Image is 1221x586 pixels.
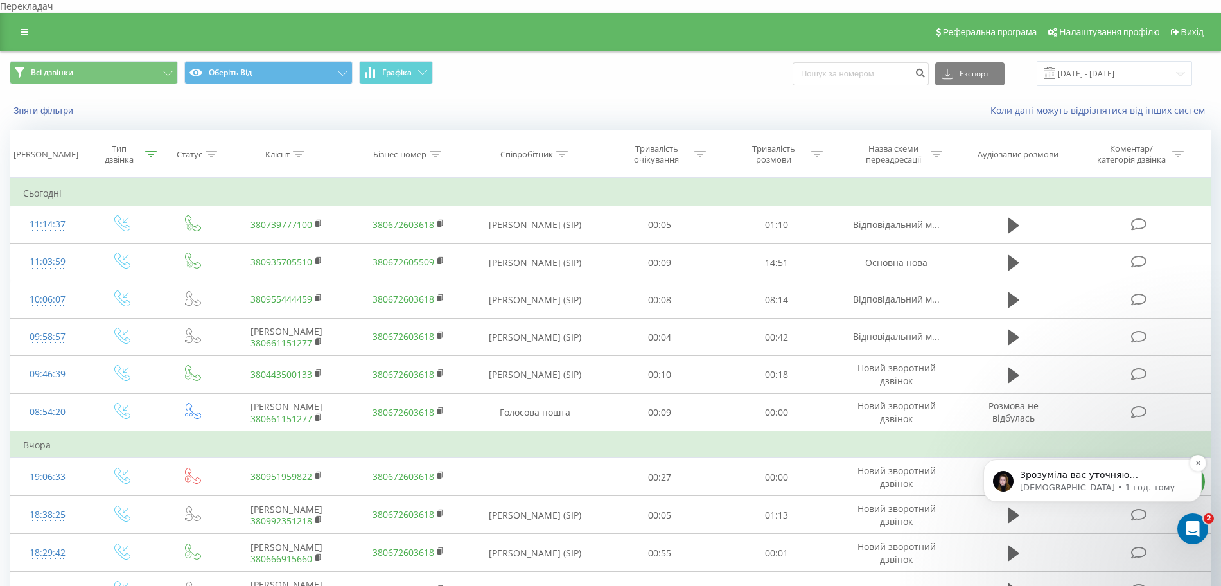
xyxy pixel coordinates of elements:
font: 18:29:42 [30,546,66,558]
font: Відповідальний м... [853,218,940,231]
font: 00:27 [648,471,671,483]
font: 00:42 [765,331,788,343]
font: Відповідальний м... [853,293,940,305]
a: 380661151277 [250,413,312,425]
a: 380672603618 [373,546,434,558]
a: 380992351218 [250,515,312,527]
font: Голосова пошта [500,406,570,418]
font: 09:58:57 [30,330,66,342]
a: 380672603618 [373,293,434,305]
font: Статус [177,148,202,160]
font: Новий зворотний дзвінок [857,540,936,565]
font: 10:06:07 [30,293,66,305]
a: 380672603618 [373,368,434,380]
font: Вихід [1181,27,1204,37]
font: 11:14:37 [30,218,66,230]
a: 380951959822 [250,470,312,483]
font: Новий зворотний дзвінок [857,400,936,425]
button: Зняти фільтри [10,105,80,116]
font: Новий зворотний дзвінок [857,465,936,490]
font: Налаштування профілю [1059,27,1159,37]
button: Оберіть Від [184,61,353,84]
font: 00:05 [648,509,671,521]
a: 380955444459 [250,293,312,305]
button: Експорт [935,62,1005,85]
font: Тип дзвінка [105,143,134,165]
font: Вчора [23,439,51,451]
font: 01:10 [765,218,788,231]
font: Коли дані можуть відрізнятися від інших систем [990,104,1205,116]
font: [PERSON_NAME] [250,400,322,413]
font: Коментар/категорія дзвінка [1097,143,1166,165]
font: Реферальна програма [943,27,1037,37]
font: Тривалість розмови [752,143,795,165]
font: [PERSON_NAME] [13,148,78,160]
font: Сьогодні [23,187,62,199]
a: 380739777100 [250,218,312,231]
button: Графіка [359,61,433,84]
div: сповіщення про повідомлення від Yeva, 1 годину тому. Зрозуміла вас уточняю інформацію [19,52,238,94]
a: 380672603618 [373,470,434,483]
font: 08:14 [765,294,788,306]
font: 00:01 [765,547,788,559]
font: [PERSON_NAME] (SIP) [489,547,581,559]
font: [PERSON_NAME] [250,325,322,337]
iframe: Живий чат у інтеркомі [1177,513,1208,544]
font: 14:51 [765,256,788,269]
a: 380672603618 [373,218,434,231]
font: 18:38:25 [30,508,66,520]
a: 380672605509 [373,256,434,268]
font: Розмова не відбулась [988,400,1039,423]
a: 380661151277 [250,337,312,349]
font: Клієнт [265,148,290,160]
p: Повідомлення від Єви, надіслане 1 годину тому [56,75,222,86]
font: 08:54:20 [30,405,66,418]
font: [PERSON_NAME] (SIP) [489,369,581,381]
font: 00:18 [765,369,788,381]
img: Зображення профілю для Єви [29,64,49,84]
font: Новий зворотний дзвінок [857,502,936,528]
font: 2 [1206,514,1211,522]
button: Всі дзвінки [10,61,178,84]
font: 09:46:39 [30,368,66,380]
font: [PERSON_NAME] (SIP) [489,256,581,269]
font: [PERSON_NAME] (SIP) [489,218,581,231]
font: 00:04 [648,331,671,343]
font: 00:10 [648,369,671,381]
a: Вихід [1164,13,1208,51]
font: 00:08 [648,294,671,306]
a: 380672603618 [373,406,434,418]
iframe: Домофонні повідомлення повідомлення [964,407,1221,551]
font: Співробітник [500,148,553,160]
a: Коли дані можуть відрізнятися від інших систем [990,104,1211,116]
font: 00:55 [648,547,671,559]
a: 380672603618 [373,330,434,342]
font: Зрозуміла вас уточняю інформацію [56,62,174,85]
font: Аудіозапис розмови [978,148,1058,160]
a: 380666915660 [250,553,312,565]
font: 00:00 [765,406,788,418]
font: 00:09 [648,406,671,418]
font: Експорт [960,68,989,79]
font: [DEMOGRAPHIC_DATA] • 1 год. тому [56,75,211,85]
font: 00:09 [648,256,671,269]
font: [PERSON_NAME] (SIP) [489,294,581,306]
font: [PERSON_NAME] [250,541,322,553]
a: 380935705510 [250,256,312,268]
font: 19:06:33 [30,470,66,483]
a: Налаштування профілю [1041,13,1164,51]
font: Відповідальний м... [853,330,940,342]
a: Реферальна програма [929,13,1042,51]
font: 00:00 [765,471,788,483]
